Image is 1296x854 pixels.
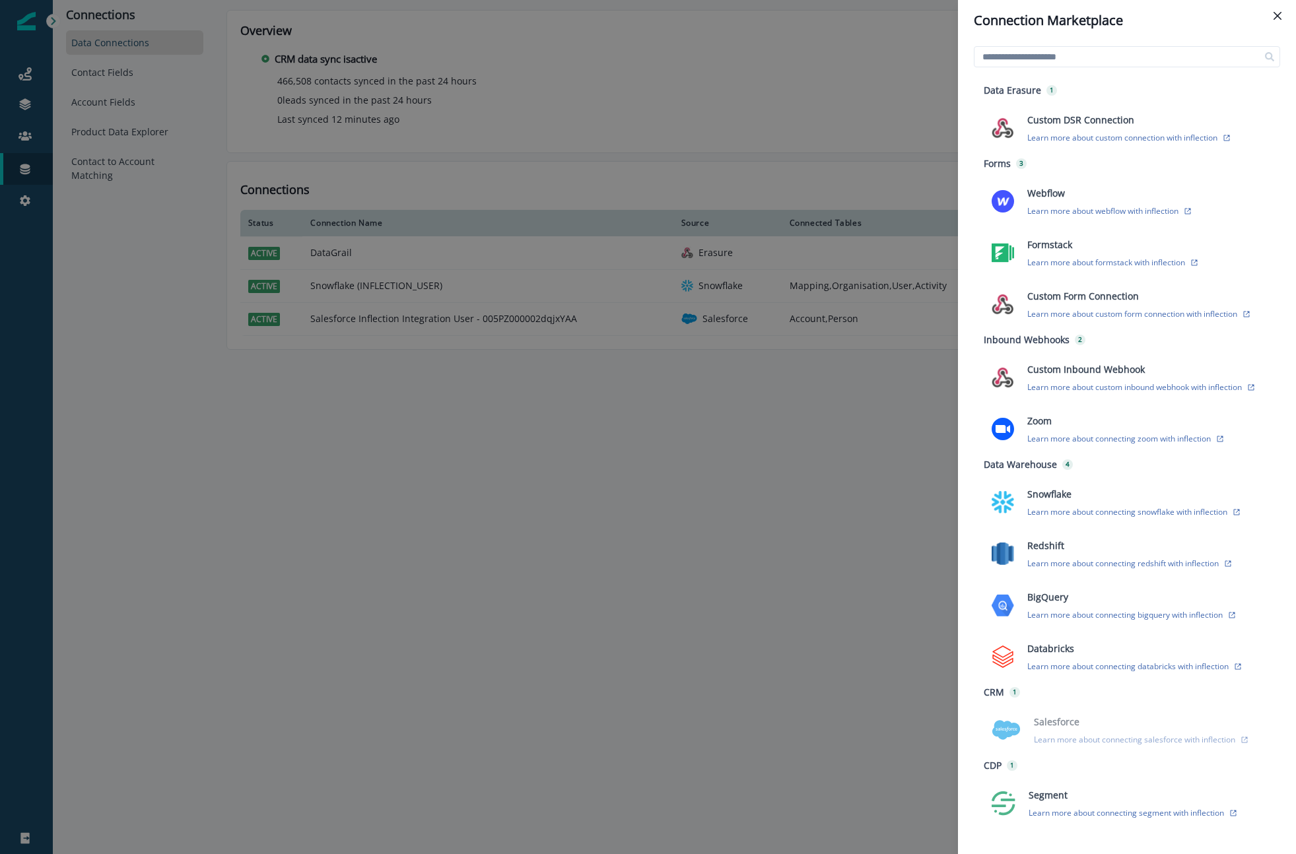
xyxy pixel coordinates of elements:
img: webflow [992,190,1014,213]
p: Learn more about custom form connection with inflection [1027,308,1237,319]
p: Learn more about connecting segment with inflection [1029,807,1224,818]
button: Learn more about formstack with inflection [1027,257,1198,268]
p: Learn more about custom inbound webhook with inflection [1027,381,1242,393]
p: Zoom [1027,414,1052,428]
img: custom form [992,293,1014,315]
p: 1 [1013,687,1017,697]
p: Learn more about formstack with inflection [1027,257,1185,268]
img: segment [992,791,1015,816]
p: Learn more about connecting zoom with inflection [1027,433,1211,444]
p: 2 [1078,335,1082,345]
p: BigQuery [1027,590,1068,604]
img: salesforce [992,715,1021,744]
p: Learn more about connecting snowflake with inflection [1027,506,1227,517]
p: Snowflake [1027,487,1072,501]
p: Learn more about connecting redshift with inflection [1027,558,1219,569]
img: snowflake [992,491,1014,513]
p: CDP [984,758,1002,772]
img: generic inbound webhook [992,117,1014,139]
button: Learn more about custom connection with inflection [1027,132,1231,143]
button: Learn more about custom form connection with inflection [1027,308,1250,319]
div: Connection Marketplace [974,11,1280,30]
button: Learn more about connecting databricks with inflection [1027,661,1242,672]
p: Inbound Webhooks [984,333,1070,346]
p: Databricks [1027,641,1074,655]
button: Learn more about connecting redshift with inflection [1027,558,1232,569]
button: Learn more about custom inbound webhook with inflection [1027,381,1255,393]
p: Redshift [1027,539,1064,552]
p: 1 [1050,85,1054,95]
p: Learn more about webflow with inflection [1027,205,1178,216]
img: redshift [992,542,1014,565]
p: Segment [1029,788,1068,802]
img: zoom [992,418,1014,440]
p: Formstack [1027,238,1072,251]
button: Learn more about webflow with inflection [1027,205,1192,216]
p: Data Warehouse [984,457,1057,471]
button: Learn more about connecting bigquery with inflection [1027,609,1236,620]
p: Custom Inbound Webhook [1027,362,1145,376]
p: 4 [1066,459,1070,469]
p: Custom Form Connection [1027,289,1139,303]
p: Learn more about connecting salesforce with inflection [1034,734,1235,745]
p: CRM [984,685,1004,699]
img: generic inbound webhook [992,366,1014,389]
button: Learn more about connecting salesforce with inflection [1034,734,1248,745]
button: Learn more about connecting segment with inflection [1029,807,1237,818]
p: Learn more about connecting databricks with inflection [1027,661,1229,672]
button: Close [1267,5,1288,26]
p: Salesforce [1034,715,1079,729]
p: Forms [984,156,1011,170]
p: Data Erasure [984,83,1041,97]
p: Learn more about custom connection with inflection [1027,132,1217,143]
button: Learn more about connecting snowflake with inflection [1027,506,1241,517]
p: Custom DSR Connection [1027,113,1134,127]
p: 3 [1019,158,1023,168]
p: Learn more about connecting bigquery with inflection [1027,609,1223,620]
img: formstack [992,242,1014,264]
img: bigquery [992,594,1014,616]
p: 1 [1010,760,1014,770]
button: Learn more about connecting zoom with inflection [1027,433,1224,444]
p: Webflow [1027,186,1065,200]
